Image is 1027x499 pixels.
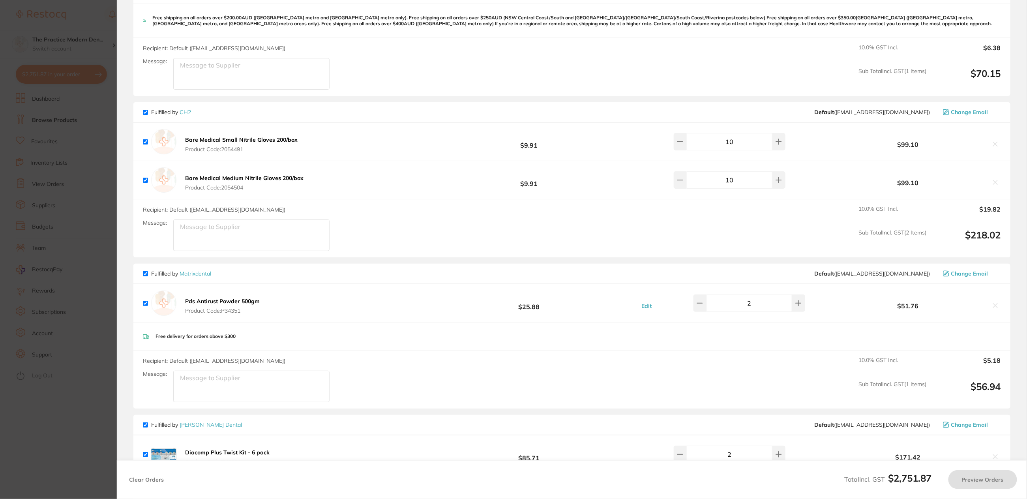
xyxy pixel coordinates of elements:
[151,422,242,428] p: Fulfilled by
[829,141,987,148] b: $99.10
[185,136,298,143] b: Bare Medical Small Nitrile Gloves 200/box
[152,15,1001,26] p: Free shipping on all orders over $200.00AUD ([GEOGRAPHIC_DATA] metro and [GEOGRAPHIC_DATA] metro ...
[933,357,1001,374] output: $5.18
[185,184,304,191] span: Product Code: 2054504
[151,291,176,316] img: empty.jpg
[180,421,242,428] a: [PERSON_NAME] Dental
[151,109,191,115] p: Fulfilled by
[815,109,930,115] span: primarycare@ch2.net.au
[443,173,615,188] b: $9.91
[933,206,1001,223] output: $19.82
[143,206,285,213] span: Recipient: Default ( [EMAIL_ADDRESS][DOMAIN_NAME] )
[143,357,285,364] span: Recipient: Default ( [EMAIL_ADDRESS][DOMAIN_NAME] )
[183,298,262,314] button: Pds Antirust Powder 500gm Product Code:P34351
[443,135,615,149] b: $9.91
[183,174,306,191] button: Bare Medical Medium Nitrile Gloves 200/box Product Code:2054504
[143,219,167,226] label: Message:
[639,302,654,310] button: Edit
[443,447,615,462] b: $85.71
[948,470,1017,489] button: Preview Orders
[859,229,927,251] span: Sub Total Incl. GST ( 2 Items)
[815,109,834,116] b: Default
[815,421,834,428] b: Default
[185,449,270,456] b: Diacomp Plus Twist Kit - 6 pack
[151,442,176,467] img: d3UydWl4OA
[933,68,1001,90] output: $70.15
[845,475,932,483] span: Total Incl. GST
[951,270,988,277] span: Change Email
[127,470,166,489] button: Clear Orders
[183,449,272,465] button: Diacomp Plus Twist Kit - 6 pack Product Code:EV9086
[941,109,1001,116] button: Change Email
[933,44,1001,62] output: $6.38
[941,421,1001,428] button: Change Email
[933,229,1001,251] output: $218.02
[143,45,285,52] span: Recipient: Default ( [EMAIL_ADDRESS][DOMAIN_NAME] )
[156,334,236,339] p: Free delivery for orders above $300
[933,381,1001,403] output: $56.94
[829,179,987,186] b: $99.10
[859,357,927,374] span: 10.0 % GST Incl.
[180,270,211,277] a: Matrixdental
[151,129,176,154] img: empty.jpg
[859,206,927,223] span: 10.0 % GST Incl.
[185,146,298,152] span: Product Code: 2054491
[185,298,260,305] b: Pds Antirust Powder 500gm
[143,371,167,377] label: Message:
[183,136,300,153] button: Bare Medical Small Nitrile Gloves 200/box Product Code:2054491
[951,109,988,115] span: Change Email
[859,44,927,62] span: 10.0 % GST Incl.
[888,472,932,484] b: $2,751.87
[941,270,1001,277] button: Change Email
[815,270,930,277] span: sales@matrixdental.com.au
[185,459,270,465] span: Product Code: EV9086
[185,174,304,182] b: Bare Medical Medium Nitrile Gloves 200/box
[859,381,927,403] span: Sub Total Incl. GST ( 1 Items)
[829,454,987,461] b: $171.42
[815,422,930,428] span: sales@piksters.com
[143,58,167,65] label: Message:
[815,270,834,277] b: Default
[151,270,211,277] p: Fulfilled by
[151,167,176,193] img: empty.jpg
[443,296,615,311] b: $25.88
[859,68,927,90] span: Sub Total Incl. GST ( 1 Items)
[829,302,987,310] b: $51.76
[180,109,191,116] a: CH2
[951,422,988,428] span: Change Email
[185,308,260,314] span: Product Code: P34351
